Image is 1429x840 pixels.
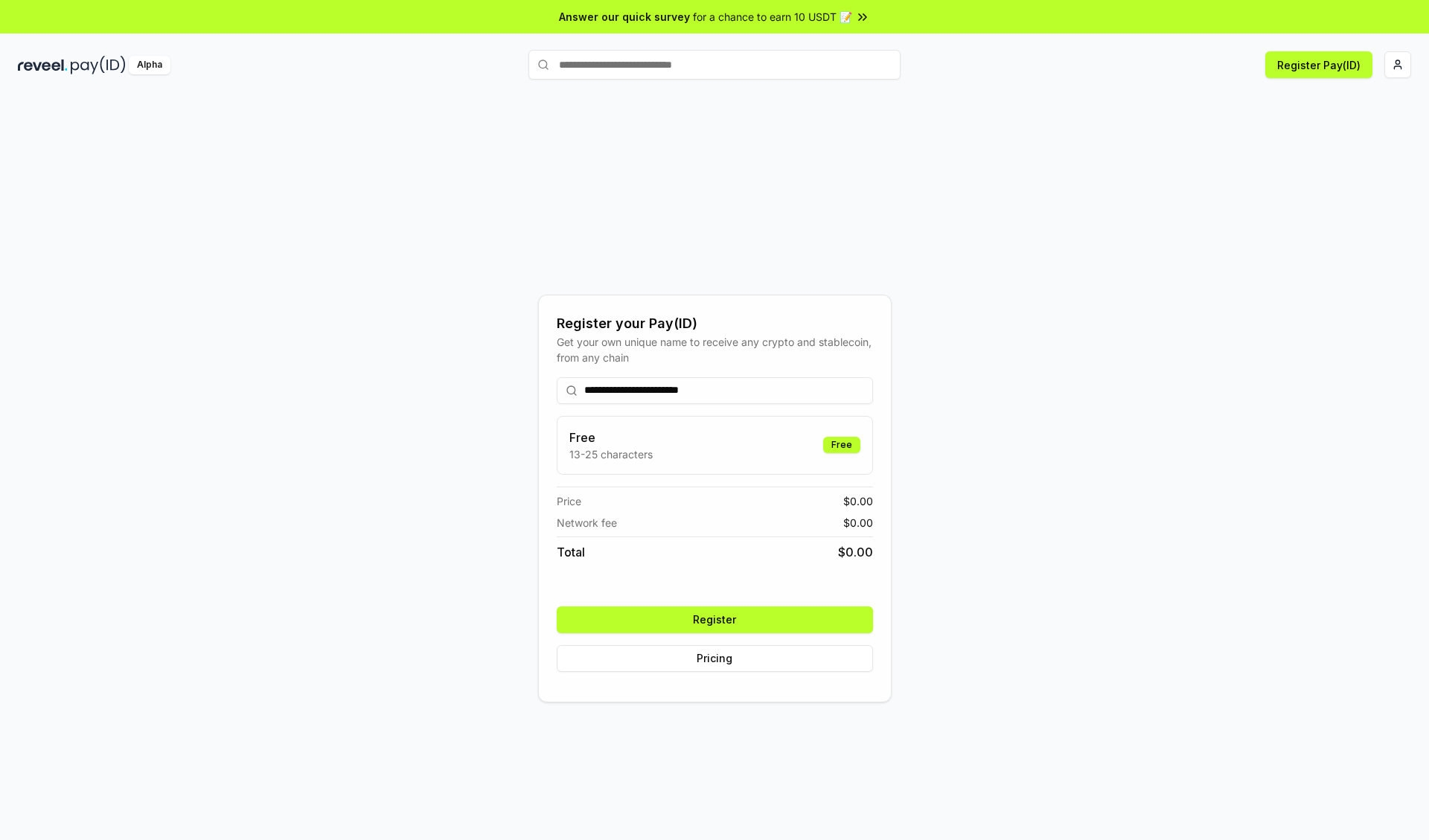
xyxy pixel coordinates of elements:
[557,493,581,509] span: Price
[569,429,653,446] h3: Free
[557,334,873,365] div: Get your own unique name to receive any crypto and stablecoin, from any chain
[569,446,653,462] p: 13-25 characters
[129,56,170,74] div: Alpha
[843,493,873,509] span: $ 0.00
[18,56,68,74] img: reveel_dark
[838,543,873,561] span: $ 0.00
[1265,51,1372,78] button: Register Pay(ID)
[557,543,585,561] span: Total
[559,9,690,25] span: Answer our quick survey
[557,606,873,633] button: Register
[843,515,873,530] span: $ 0.00
[557,645,873,672] button: Pricing
[71,56,126,74] img: pay_id
[557,515,617,530] span: Network fee
[823,437,860,453] div: Free
[557,313,873,334] div: Register your Pay(ID)
[693,9,852,25] span: for a chance to earn 10 USDT 📝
